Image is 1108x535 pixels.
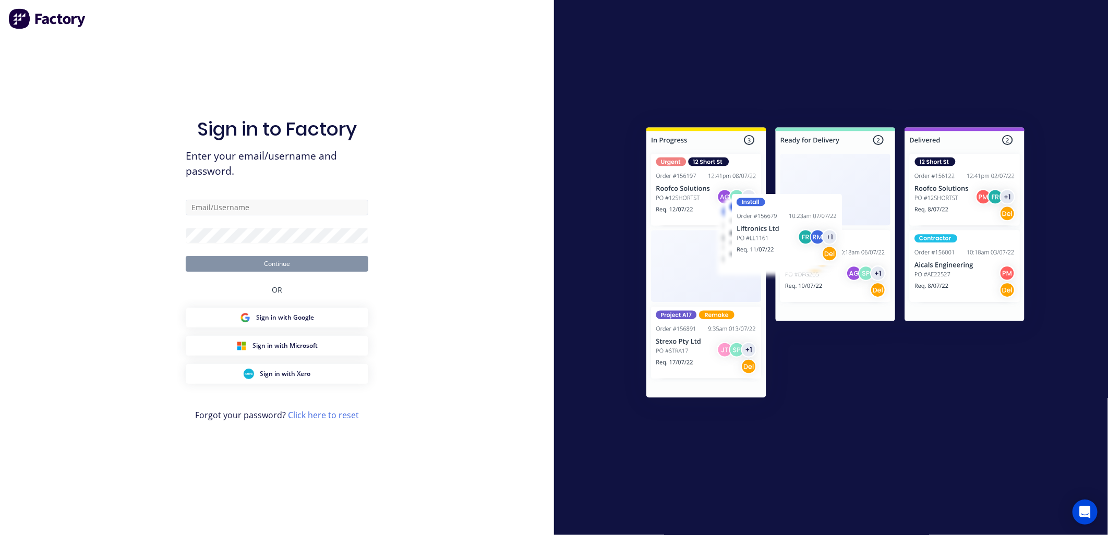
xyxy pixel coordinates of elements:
h1: Sign in to Factory [197,118,357,140]
span: Sign in with Microsoft [253,341,318,350]
img: Factory [8,8,87,29]
button: Microsoft Sign inSign in with Microsoft [186,336,368,356]
button: Xero Sign inSign in with Xero [186,364,368,384]
img: Microsoft Sign in [236,341,247,351]
span: Enter your email/username and password. [186,149,368,179]
img: Google Sign in [240,312,250,323]
span: Forgot your password? [195,409,359,421]
span: Sign in with Xero [260,369,311,379]
button: Continue [186,256,368,272]
div: Open Intercom Messenger [1073,500,1098,525]
input: Email/Username [186,200,368,215]
div: OR [272,272,282,308]
button: Google Sign inSign in with Google [186,308,368,327]
a: Click here to reset [288,409,359,421]
span: Sign in with Google [257,313,315,322]
img: Xero Sign in [244,369,254,379]
img: Sign in [623,106,1047,422]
